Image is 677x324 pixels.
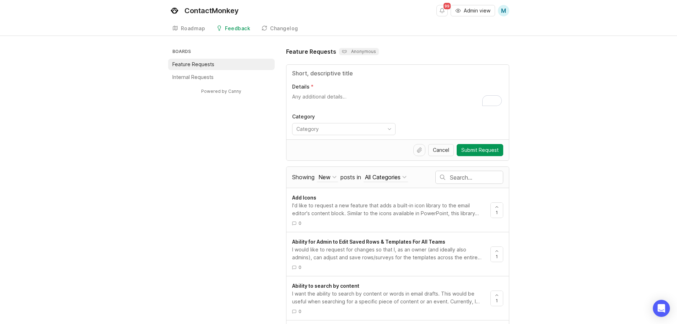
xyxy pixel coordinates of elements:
[444,3,451,9] span: 99
[168,4,181,17] img: ContactMonkey logo
[184,7,239,14] div: ContactMonkey
[498,5,509,16] button: M
[490,246,503,262] button: 1
[292,83,310,90] p: Details
[292,238,490,270] a: Ability for Admin to Edit Saved Rows & Templates For All TeamsI would like to request for changes...
[292,195,316,201] span: Add Icons
[270,26,298,31] div: Changelog
[496,254,498,260] span: 1
[212,21,254,36] a: Feedback
[436,5,448,16] button: Notifications
[292,282,490,314] a: Ability to search by contentI want the ability to search by content or words in email drafts. Thi...
[172,61,214,68] p: Feature Requests
[225,26,250,31] div: Feedback
[286,47,336,56] h1: Feature Requests
[501,6,506,15] span: M
[200,87,242,95] a: Powered by Canny
[292,93,503,107] textarea: To enrich screen reader interactions, please activate Accessibility in Grammarly extension settings
[433,147,449,154] span: Cancel
[318,173,331,181] div: New
[292,246,485,261] div: I would like to request for changes so that I, as an owner (and ideally also admins), can adjust ...
[490,202,503,218] button: 1
[168,21,210,36] a: Roadmap
[181,26,205,31] div: Roadmap
[299,308,301,314] span: 0
[292,202,485,217] div: I'd like to request a new feature that adds a built-in icon library to the email editor's content...
[292,174,315,181] span: Showing
[292,194,490,226] a: Add IconsI'd like to request a new feature that adds a built-in icon library to the email editor'...
[292,290,485,306] div: I want the ability to search by content or words in email drafts. This would be useful when searc...
[292,239,445,245] span: Ability for Admin to Edit Saved Rows & Templates For All Teams
[299,220,301,226] span: 0
[168,59,275,70] a: Feature Requests
[317,172,338,182] button: Showing
[496,298,498,304] span: 1
[168,71,275,83] a: Internal Requests
[292,123,396,135] div: toggle menu
[457,144,503,156] button: Submit Request
[296,125,383,133] input: Category
[490,291,503,306] button: 1
[292,283,359,289] span: Ability to search by content
[464,7,490,14] span: Admin view
[365,173,401,181] div: All Categories
[257,21,302,36] a: Changelog
[340,174,361,181] span: posts in
[653,300,670,317] div: Open Intercom Messenger
[461,147,499,154] span: Submit Request
[364,172,408,182] button: posts in
[450,174,503,181] input: Search…
[299,264,301,270] span: 0
[428,144,454,156] button: Cancel
[292,113,396,120] p: Category
[292,69,503,78] input: Title
[496,209,498,216] span: 1
[172,74,214,81] p: Internal Requests
[451,5,495,16] button: Admin view
[171,47,275,57] h3: Boards
[342,49,376,54] p: Anonymous
[384,126,395,132] svg: toggle icon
